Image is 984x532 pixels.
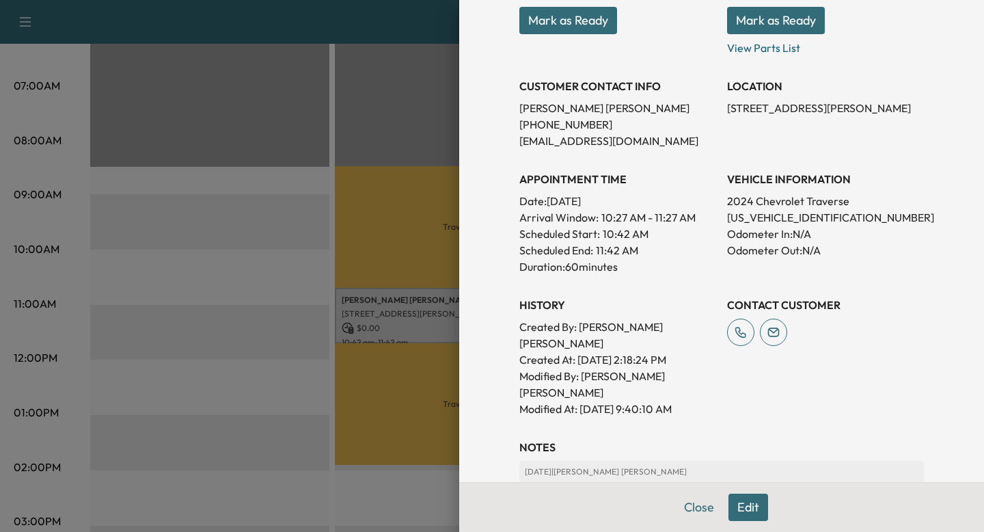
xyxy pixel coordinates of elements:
[519,7,617,34] button: Mark as Ready
[519,439,924,455] h3: NOTES
[519,193,716,209] p: Date: [DATE]
[728,494,768,521] button: Edit
[519,116,716,133] p: [PHONE_NUMBER]
[519,368,716,401] p: Modified By : [PERSON_NAME] [PERSON_NAME]
[525,466,918,477] p: [DATE] | [PERSON_NAME] [PERSON_NAME]
[519,171,716,187] h3: APPOINTMENT TIME
[519,297,716,313] h3: History
[603,226,648,242] p: 10:42 AM
[727,297,924,313] h3: CONTACT CUSTOMER
[727,7,825,34] button: Mark as Ready
[519,319,716,351] p: Created By : [PERSON_NAME] [PERSON_NAME]
[596,242,638,258] p: 11:42 AM
[519,351,716,368] p: Created At : [DATE] 2:18:24 PM
[519,133,716,149] p: [EMAIL_ADDRESS][DOMAIN_NAME]
[727,78,924,94] h3: LOCATION
[727,226,924,242] p: Odometer In: N/A
[675,494,723,521] button: Close
[519,258,716,275] p: Duration: 60 minutes
[519,209,716,226] p: Arrival Window:
[727,100,924,116] p: [STREET_ADDRESS][PERSON_NAME]
[727,193,924,209] p: 2024 Chevrolet Traverse
[601,209,696,226] span: 10:27 AM - 11:27 AM
[727,171,924,187] h3: VEHICLE INFORMATION
[519,401,716,417] p: Modified At : [DATE] 9:40:10 AM
[519,226,600,242] p: Scheduled Start:
[519,78,716,94] h3: CUSTOMER CONTACT INFO
[727,34,924,56] p: View Parts List
[727,209,924,226] p: [US_VEHICLE_IDENTIFICATION_NUMBER]
[519,242,593,258] p: Scheduled End:
[519,100,716,116] p: [PERSON_NAME] [PERSON_NAME]
[727,242,924,258] p: Odometer Out: N/A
